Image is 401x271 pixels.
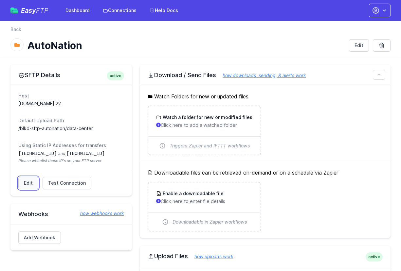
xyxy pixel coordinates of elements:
p: Click here to enter file details [156,198,253,205]
img: easyftp_logo.png [10,8,18,13]
a: how downloads, sending, & alerts work [216,73,306,78]
dd: [DOMAIN_NAME]:22 [18,100,124,107]
span: Please whitelist these IP's on your FTP server [18,158,124,163]
span: Easy [21,7,48,14]
a: Dashboard [62,5,94,16]
a: Connections [99,5,140,16]
dt: Using Static IP Addresses for transfers [18,142,124,149]
a: Enable a downloadable file Click here to enter file details Downloadable in Zapier workflows [148,182,261,231]
code: [TECHNICAL_ID] [66,151,105,156]
span: active [366,252,383,262]
dt: Host [18,93,124,99]
a: Add Webhook [18,231,61,244]
h3: Enable a downloadable file [161,190,224,197]
p: Click here to add a watched folder [156,122,253,128]
span: Triggers Zapier and IFTTT workflows [170,143,250,149]
nav: Breadcrumb [10,26,391,37]
a: Edit [349,39,369,52]
h1: AutoNation [27,40,344,51]
code: [TECHNICAL_ID] [18,151,57,156]
h2: Download / Send Files [148,71,383,79]
a: Edit [18,177,38,189]
span: Downloadable in Zapier workflows [173,219,247,225]
a: Back [10,26,21,33]
a: Test Connection [43,177,91,189]
a: EasyFTP [10,7,48,14]
a: Watch a folder for new or modified files Click here to add a watched folder Triggers Zapier and I... [148,106,261,155]
dt: Default Upload Path [18,117,124,124]
a: Help Docs [146,5,182,16]
span: active [107,71,124,80]
h2: SFTP Details [18,71,124,79]
h2: Webhooks [18,210,124,218]
span: and [58,151,65,156]
h2: Upload Files [148,252,383,260]
dd: /blkd-sftp-autonation/data-center [18,125,124,132]
a: how uploads work [188,254,233,259]
h5: Downloadable files can be retrieved on-demand or on a schedule via Zapier [148,169,383,177]
h3: Watch a folder for new or modified files [161,114,252,121]
a: how webhooks work [74,210,124,217]
span: Test Connection [48,180,86,186]
h5: Watch Folders for new or updated files [148,93,383,100]
span: FTP [36,7,48,14]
